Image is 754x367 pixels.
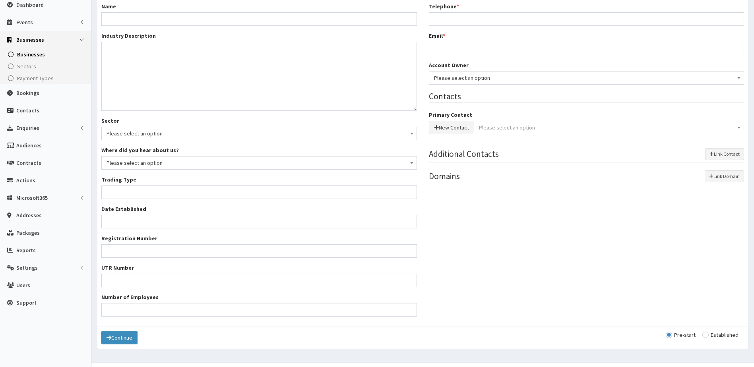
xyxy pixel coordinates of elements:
[101,293,159,301] label: Number of Employees
[101,156,417,170] span: Please select an option
[705,170,744,182] button: Link Domain
[429,91,744,103] legend: Contacts
[429,111,472,119] label: Primary Contact
[16,282,30,289] span: Users
[705,148,744,160] button: Link Contact
[16,177,35,184] span: Actions
[2,72,91,84] a: Payment Types
[17,63,36,70] span: Sectors
[17,51,45,58] span: Businesses
[101,117,119,125] label: Sector
[2,48,91,60] a: Businesses
[101,146,179,154] label: Where did you hear about us?
[16,107,39,114] span: Contacts
[16,229,40,236] span: Packages
[16,19,33,26] span: Events
[16,299,37,306] span: Support
[16,264,38,271] span: Settings
[16,124,39,131] span: Enquiries
[429,121,474,134] button: New Contact
[107,157,412,168] span: Please select an option
[16,36,44,43] span: Businesses
[429,71,744,85] span: Please select an option
[101,2,116,10] label: Name
[16,247,36,254] span: Reports
[16,142,42,149] span: Audiences
[101,32,156,40] label: Industry Description
[429,170,744,184] legend: Domains
[16,89,39,97] span: Bookings
[16,1,44,8] span: Dashboard
[702,332,738,338] label: Established
[429,148,744,162] legend: Additional Contacts
[101,234,157,242] label: Registration Number
[666,332,696,338] label: Pre-start
[2,60,91,72] a: Sectors
[479,124,535,131] span: Please select an option
[101,127,417,140] span: Please select an option
[101,331,138,344] button: Continue
[16,212,42,219] span: Addresses
[429,2,459,10] label: Telephone
[17,75,54,82] span: Payment Types
[429,32,445,40] label: Email
[101,264,134,272] label: UTR Number
[429,61,469,69] label: Account Owner
[101,176,136,183] label: Trading Type
[434,72,739,83] span: Please select an option
[107,128,412,139] span: Please select an option
[101,205,146,213] label: Date Established
[16,194,48,201] span: Microsoft365
[16,159,41,166] span: Contracts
